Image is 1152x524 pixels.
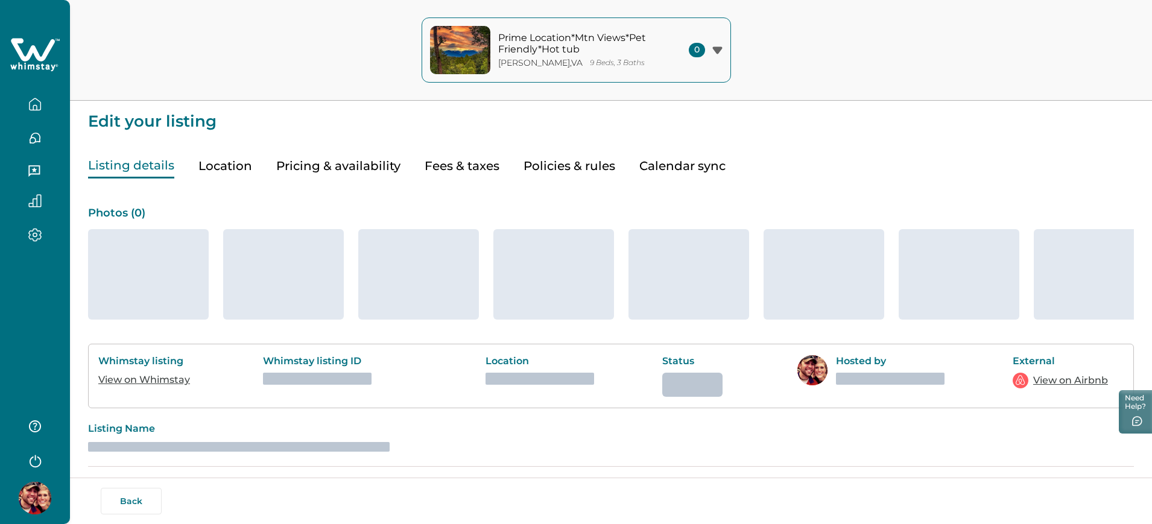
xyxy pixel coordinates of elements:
p: Status [662,355,729,367]
img: Whimstay Host [19,482,51,514]
button: property-coverPrime Location*Mtn Views*Pet Friendly*Hot tub[PERSON_NAME],VA9 Beds, 3 Baths0 [422,17,731,83]
p: Whimstay listing [98,355,195,367]
a: View on Whimstay [98,374,190,385]
p: [PERSON_NAME] , VA [498,58,583,68]
span: 0 [689,43,705,57]
a: View on Airbnb [1033,373,1108,388]
button: Location [198,154,252,178]
button: Fees & taxes [425,154,499,178]
p: Prime Location*Mtn Views*Pet Friendly*Hot tub [498,32,661,55]
button: Listing details [88,154,174,178]
p: Location [486,355,594,367]
p: Edit your listing [88,101,1134,130]
img: Whimstay Host [797,355,828,385]
p: 9 Beds, 3 Baths [590,58,645,68]
button: Policies & rules [524,154,615,178]
button: Back [101,488,162,514]
button: Calendar sync [639,154,726,178]
p: Listing Name [88,423,1134,435]
p: Photos ( 0 ) [88,207,1134,219]
p: Whimstay listing ID [263,355,417,367]
img: property-cover [430,26,490,74]
button: Pricing & availability [276,154,400,178]
p: External [1013,355,1109,367]
p: Hosted by [836,355,945,367]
